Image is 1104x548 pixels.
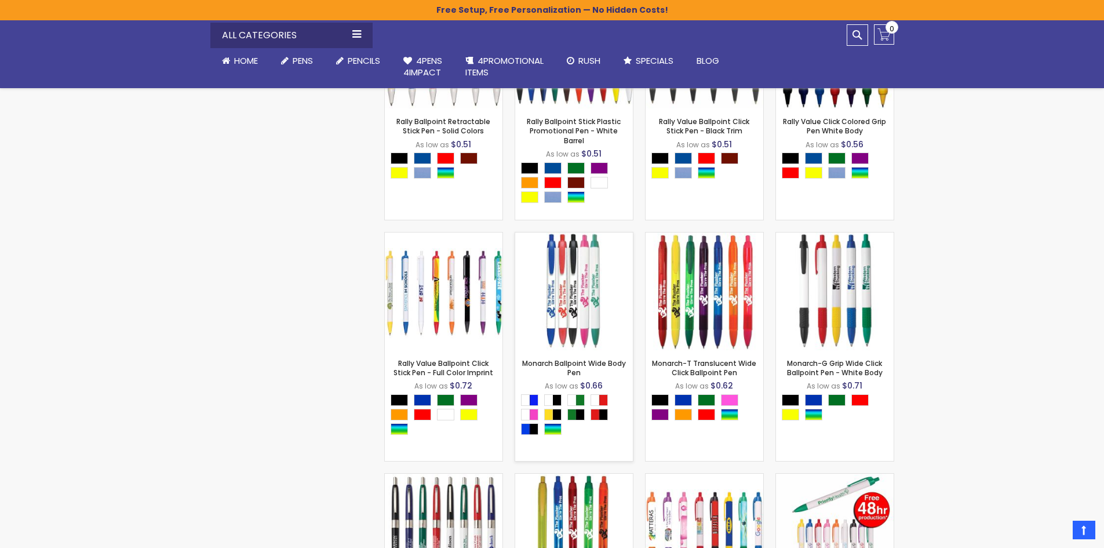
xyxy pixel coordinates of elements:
[567,394,585,406] div: White|Green
[391,409,408,420] div: Orange
[391,167,408,179] div: Yellow
[807,381,840,391] span: As low as
[776,473,894,483] a: Monarch Ballpoint Wide Body Pen - 48-Hr Production
[527,117,621,145] a: Rally Ballpoint Stick Plastic Promotional Pen - White Barrel
[698,153,715,164] div: Red
[636,55,673,67] span: Specials
[787,358,883,378] a: Monarch-G Grip Wide Click Ballpoint Pen - White Body
[711,380,733,391] span: $0.62
[874,24,894,45] a: 0
[460,153,478,164] div: Maroon
[721,409,738,420] div: Assorted
[521,162,633,206] div: Select A Color
[414,394,431,406] div: Blue
[651,394,669,406] div: Black
[591,394,608,406] div: White|Red
[460,394,478,406] div: Purple
[515,233,633,350] img: Monarch Ballpoint Wide Body Pen
[651,394,763,423] div: Select A Color
[567,191,585,203] div: Assorted
[675,394,692,406] div: Blue
[414,167,431,179] div: Pacific Blue
[392,48,454,86] a: 4Pens4impact
[646,233,763,350] img: Monarch-T Translucent Wide Click Ballpoint Pen
[578,55,600,67] span: Rush
[612,48,685,74] a: Specials
[782,409,799,420] div: Yellow
[544,394,562,406] div: White|Black
[782,167,799,179] div: Red
[521,177,538,188] div: Orange
[782,153,799,164] div: Black
[581,148,602,159] span: $0.51
[515,473,633,483] a: Monarch-TG Translucent Grip Wide Click Ballpoint Pen
[393,358,493,378] a: Rally Value Ballpoint Click Stick Pen - Full Color Imprint
[454,48,555,86] a: 4PROMOTIONALITEMS
[841,139,863,150] span: $0.56
[391,423,408,435] div: Assorted
[416,140,449,150] span: As low as
[675,381,709,391] span: As low as
[805,409,822,420] div: Assorted
[414,409,431,420] div: Red
[391,153,502,182] div: Select A Color
[437,167,454,179] div: Assorted
[414,381,448,391] span: As low as
[544,423,562,435] div: Assorted
[698,409,715,420] div: Red
[450,380,472,391] span: $0.72
[325,48,392,74] a: Pencils
[544,177,562,188] div: Red
[851,167,869,179] div: Assorted
[210,48,269,74] a: Home
[545,381,578,391] span: As low as
[851,153,869,164] div: Purple
[721,153,738,164] div: Maroon
[522,358,626,378] a: Monarch Ballpoint Wide Body Pen
[437,153,454,164] div: Red
[776,233,894,350] img: Monarch-G Grip Wide Click Ballpoint Pen - White Body
[521,162,538,174] div: Black
[521,394,538,406] div: White|Blue
[651,153,763,182] div: Select A Color
[521,409,538,420] div: White|Pink
[721,394,738,406] div: Pink
[210,23,373,48] div: All Categories
[391,394,502,438] div: Select A Color
[828,167,846,179] div: Pacific Blue
[437,394,454,406] div: Green
[805,153,822,164] div: Dark Blue
[782,394,894,423] div: Select A Color
[414,153,431,164] div: Dark Blue
[515,232,633,242] a: Monarch Ballpoint Wide Body Pen
[651,153,669,164] div: Black
[348,55,380,67] span: Pencils
[675,153,692,164] div: Dark Blue
[385,473,502,483] a: Classic Chrome Trim Click Ballpoint Pen
[685,48,731,74] a: Blog
[403,55,442,78] span: 4Pens 4impact
[890,23,894,34] span: 0
[652,358,756,378] a: Monarch-T Translucent Wide Click Ballpoint Pen
[293,55,313,67] span: Pens
[234,55,258,67] span: Home
[712,139,732,150] span: $0.51
[521,423,538,435] div: Blue|Black
[555,48,612,74] a: Rush
[782,394,799,406] div: Black
[544,162,562,174] div: Dark Blue
[567,177,585,188] div: Maroon
[521,191,538,203] div: Yellow
[567,409,585,420] div: Green|Black
[675,167,692,179] div: Pacific Blue
[675,409,692,420] div: Orange
[544,409,562,420] div: Yellow|Black
[396,117,490,136] a: Rally Ballpoint Retractable Stick Pen - Solid Colors
[659,117,749,136] a: Rally Value Ballpoint Click Stick Pen - Black Trim
[391,394,408,406] div: Black
[805,167,822,179] div: Yellow
[391,153,408,164] div: Black
[697,55,719,67] span: Blog
[546,149,580,159] span: As low as
[269,48,325,74] a: Pens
